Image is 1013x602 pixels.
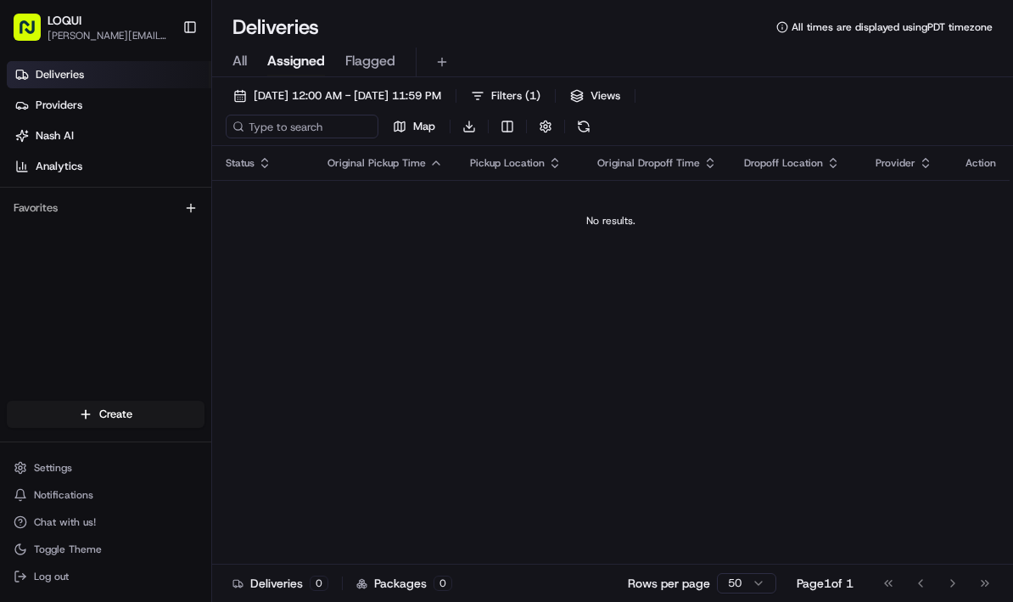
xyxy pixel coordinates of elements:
[34,543,102,556] span: Toggle Theme
[99,407,132,422] span: Create
[356,575,452,592] div: Packages
[120,287,205,301] a: Powered byPylon
[34,515,96,529] span: Chat with us!
[143,248,157,262] div: 💻
[34,570,69,583] span: Log out
[36,159,82,174] span: Analytics
[463,84,548,108] button: Filters(1)
[17,162,48,193] img: 1736555255976-a54dd68f-1ca7-489b-9aae-adbdc363a1c4
[160,246,272,263] span: API Documentation
[48,29,169,42] button: [PERSON_NAME][EMAIL_ADDRESS][DOMAIN_NAME]
[597,156,700,170] span: Original Dropoff Time
[7,456,204,480] button: Settings
[310,576,328,591] div: 0
[7,401,204,428] button: Create
[17,248,31,262] div: 📗
[58,162,278,179] div: Start new chat
[232,575,328,592] div: Deliveries
[267,51,325,71] span: Assigned
[7,122,211,149] a: Nash AI
[628,575,710,592] p: Rows per page
[254,88,441,104] span: [DATE] 12:00 AM - [DATE] 11:59 PM
[7,565,204,588] button: Log out
[792,20,993,34] span: All times are displayed using PDT timezone
[562,84,628,108] button: Views
[36,67,84,82] span: Deliveries
[572,115,596,138] button: Refresh
[34,461,72,475] span: Settings
[7,153,211,180] a: Analytics
[232,14,319,41] h1: Deliveries
[36,98,82,113] span: Providers
[44,110,280,127] input: Clear
[7,483,204,507] button: Notifications
[288,167,309,188] button: Start new chat
[7,7,176,48] button: LOQUI[PERSON_NAME][EMAIL_ADDRESS][DOMAIN_NAME]
[965,156,996,170] div: Action
[169,288,205,301] span: Pylon
[226,84,449,108] button: [DATE] 12:00 AM - [DATE] 11:59 PM
[744,156,823,170] span: Dropoff Location
[590,88,620,104] span: Views
[137,239,279,270] a: 💻API Documentation
[491,88,540,104] span: Filters
[10,239,137,270] a: 📗Knowledge Base
[36,128,74,143] span: Nash AI
[17,68,309,95] p: Welcome 👋
[525,88,540,104] span: ( 1 )
[7,194,204,222] div: Favorites
[797,575,853,592] div: Page 1 of 1
[58,179,215,193] div: We're available if you need us!
[7,537,204,561] button: Toggle Theme
[385,115,443,138] button: Map
[34,246,130,263] span: Knowledge Base
[17,17,51,51] img: Nash
[434,576,452,591] div: 0
[226,156,255,170] span: Status
[48,12,81,29] button: LOQUI
[7,61,211,88] a: Deliveries
[7,510,204,534] button: Chat with us!
[470,156,545,170] span: Pickup Location
[876,156,915,170] span: Provider
[226,115,378,138] input: Type to search
[232,51,247,71] span: All
[7,92,211,119] a: Providers
[34,488,93,502] span: Notifications
[413,119,435,134] span: Map
[345,51,395,71] span: Flagged
[219,214,1003,228] div: No results.
[327,156,426,170] span: Original Pickup Time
